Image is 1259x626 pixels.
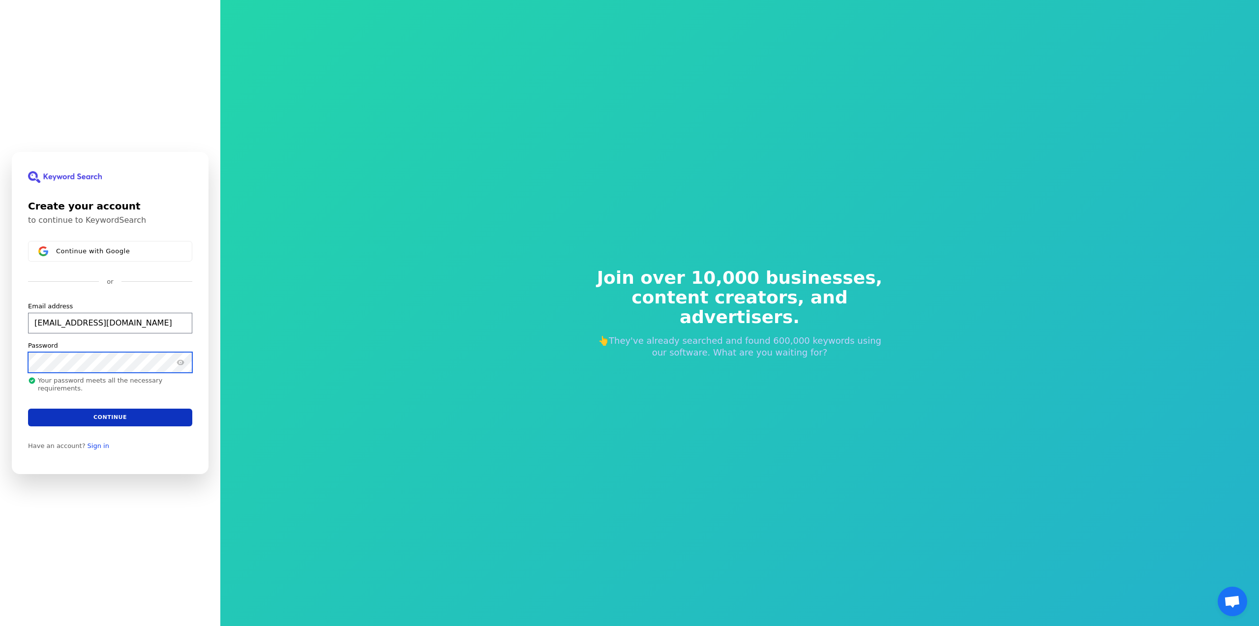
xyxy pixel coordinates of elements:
[28,409,192,426] button: Continue
[590,268,889,288] span: Join over 10,000 businesses,
[88,442,109,450] a: Sign in
[107,277,113,286] p: or
[590,288,889,327] span: content creators, and advertisers.
[28,215,192,225] p: to continue to KeywordSearch
[1218,587,1247,616] a: Açık sohbet
[28,341,58,350] label: Password
[590,335,889,358] p: 👆They've already searched and found 600,000 keywords using our software. What are you waiting for?
[38,246,48,256] img: Sign in with Google
[28,377,192,393] p: Your password meets all the necessary requirements.
[28,241,192,262] button: Sign in with GoogleContinue with Google
[28,199,192,213] h1: Create your account
[56,247,130,255] span: Continue with Google
[28,442,86,450] span: Have an account?
[175,357,186,368] button: Show password
[28,302,73,311] label: Email address
[28,171,102,183] img: KeywordSearch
